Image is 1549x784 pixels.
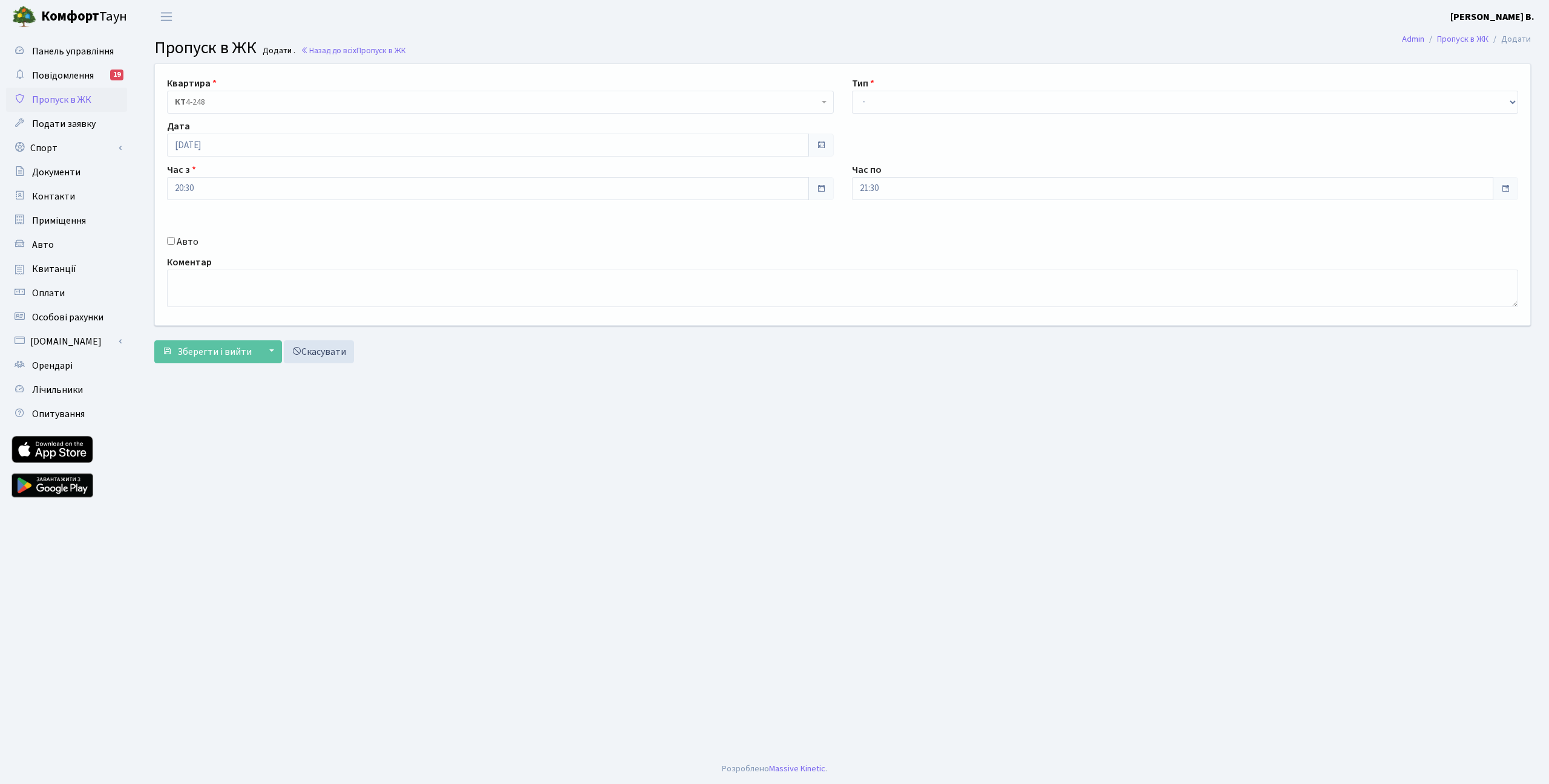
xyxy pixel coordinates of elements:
button: Зберегти і вийти [154,340,260,363]
small: Додати . [260,46,295,56]
a: Оплати [6,281,127,305]
label: Квартира [167,76,217,91]
a: Massive Kinetic [769,762,825,775]
label: Час по [852,163,882,177]
span: Контакти [32,190,75,203]
a: Пропуск в ЖК [6,88,127,112]
span: Таун [41,7,127,27]
button: Переключити навігацію [151,7,182,27]
label: Час з [167,163,196,177]
a: Подати заявку [6,112,127,136]
span: Пропуск в ЖК [356,45,406,56]
span: Особові рахунки [32,311,103,324]
a: Приміщення [6,209,127,233]
img: logo.png [12,5,36,29]
span: Приміщення [32,214,86,227]
span: Документи [32,166,80,179]
span: Пропуск в ЖК [32,93,91,106]
b: Комфорт [41,7,99,26]
a: Спорт [6,136,127,160]
a: [DOMAIN_NAME] [6,329,127,354]
span: Орендарі [32,359,73,372]
span: Авто [32,238,54,251]
a: Пропуск в ЖК [1437,33,1488,45]
a: [PERSON_NAME] В. [1450,10,1534,24]
a: Авто [6,233,127,257]
a: Скасувати [284,340,354,363]
a: Admin [1402,33,1424,45]
div: Розроблено . [722,762,827,776]
span: <b>КТ</b>&nbsp;&nbsp;&nbsp;&nbsp;4-248 [175,96,819,108]
label: Авто [177,235,198,249]
span: <b>КТ</b>&nbsp;&nbsp;&nbsp;&nbsp;4-248 [167,91,834,114]
span: Квитанції [32,262,76,276]
span: Оплати [32,287,65,300]
a: Опитування [6,402,127,426]
span: Лічильники [32,383,83,397]
a: Особові рахунки [6,305,127,329]
span: Панель управління [32,45,114,58]
li: Додати [1488,33,1531,46]
a: Квитанції [6,257,127,281]
label: Дата [167,119,190,134]
a: Лічильники [6,378,127,402]
label: Тип [852,76,874,91]
span: Опитування [32,407,85,421]
a: Повідомлення19 [6,63,127,88]
span: Пропуск в ЖК [154,36,257,60]
span: Повідомлення [32,69,94,82]
a: Панель управління [6,39,127,63]
label: Коментар [167,255,212,270]
div: 19 [110,70,123,80]
span: Зберегти і вийти [177,345,252,358]
a: Контакти [6,184,127,209]
b: КТ [175,96,186,108]
a: Орендарі [6,354,127,378]
nav: breadcrumb [1384,27,1549,52]
a: Назад до всіхПропуск в ЖК [301,45,406,56]
a: Документи [6,160,127,184]
span: Подати заявку [32,117,96,131]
